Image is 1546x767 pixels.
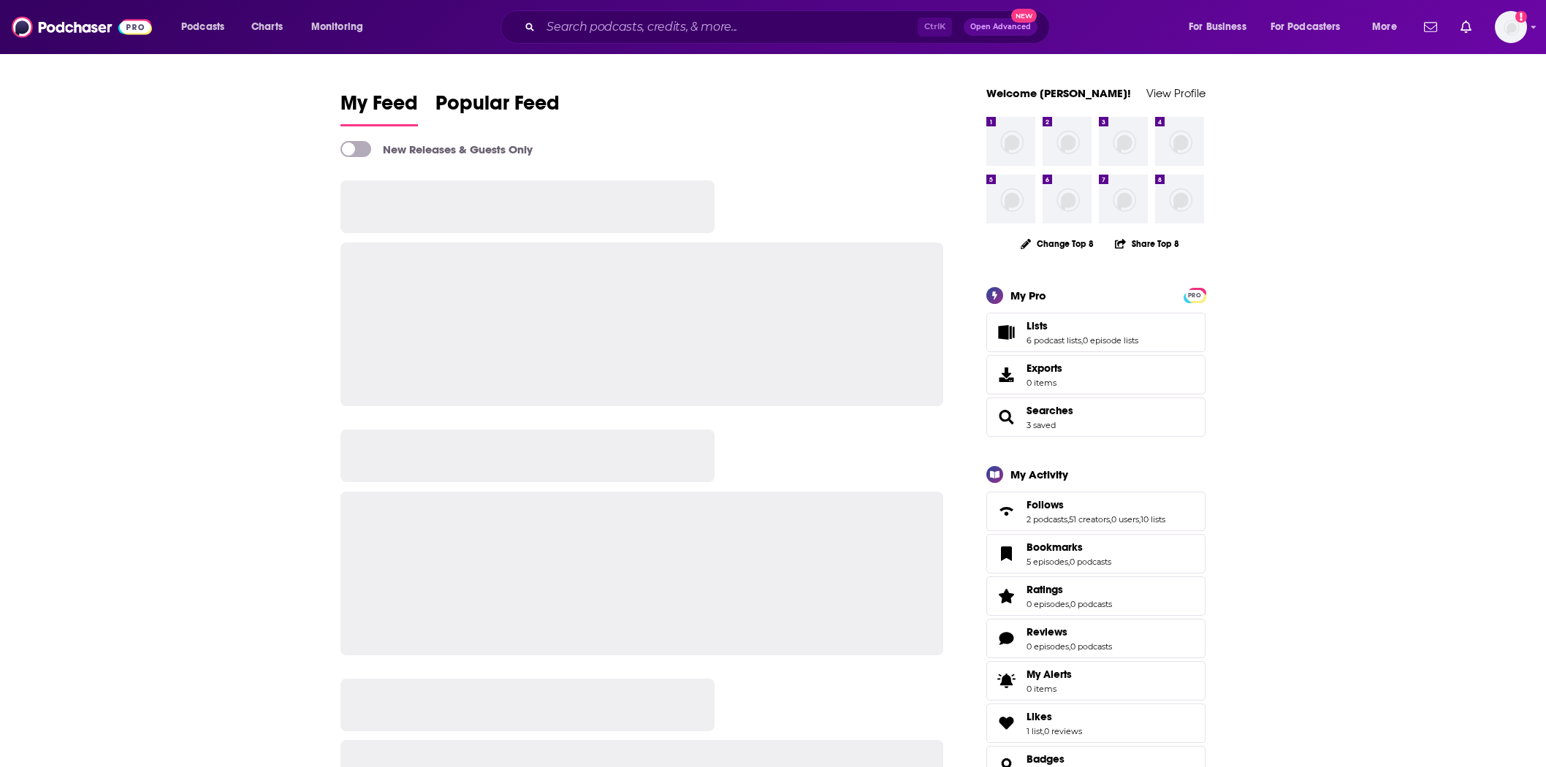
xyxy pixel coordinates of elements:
a: Lists [991,322,1021,343]
span: My Alerts [1027,668,1072,681]
span: Open Advanced [970,23,1031,31]
span: , [1068,557,1070,567]
span: , [1139,514,1141,524]
a: Bookmarks [1027,541,1111,554]
span: , [1110,514,1111,524]
a: 10 lists [1141,514,1165,524]
span: , [1069,641,1070,652]
a: 2 podcasts [1027,514,1067,524]
a: 51 creators [1069,514,1110,524]
a: 0 episodes [1027,641,1069,652]
a: PRO [1186,289,1203,299]
img: missing-image.png [1099,117,1148,166]
a: Likes [991,713,1021,733]
img: Podchaser - Follow, Share and Rate Podcasts [12,13,152,41]
a: View Profile [1146,86,1206,100]
a: Follows [991,501,1021,522]
a: 1 list [1027,726,1043,736]
a: Lists [1027,319,1138,332]
span: Reviews [1027,625,1067,638]
span: My Alerts [991,671,1021,691]
span: Follows [986,492,1206,531]
span: Searches [1027,404,1073,417]
button: Open AdvancedNew [964,18,1037,36]
a: Searches [991,407,1021,427]
button: Share Top 8 [1114,229,1180,258]
button: open menu [1362,15,1415,39]
span: Likes [986,703,1206,743]
span: Exports [1027,362,1062,375]
img: User Profile [1495,11,1527,43]
a: 5 episodes [1027,557,1068,567]
span: Follows [1027,498,1064,511]
a: New Releases & Guests Only [340,141,533,157]
a: Exports [986,355,1206,394]
span: Reviews [986,619,1206,658]
img: missing-image.png [1155,175,1204,224]
button: Show profile menu [1495,11,1527,43]
a: Badges [1027,752,1071,766]
a: 0 episode lists [1083,335,1138,346]
img: missing-image.png [1155,117,1204,166]
a: 0 episodes [1027,599,1069,609]
div: Search podcasts, credits, & more... [514,10,1064,44]
span: Ratings [1027,583,1063,596]
img: missing-image.png [1043,175,1092,224]
button: open menu [1261,15,1362,39]
a: Popular Feed [435,91,560,126]
span: Searches [986,397,1206,437]
a: Show notifications dropdown [1455,15,1477,39]
span: 0 items [1027,684,1072,694]
img: missing-image.png [1099,175,1148,224]
a: Welcome [PERSON_NAME]! [986,86,1131,100]
span: For Business [1189,17,1246,37]
a: Reviews [991,628,1021,649]
span: Podcasts [181,17,224,37]
input: Search podcasts, credits, & more... [541,15,918,39]
button: open menu [301,15,382,39]
a: Ratings [991,586,1021,606]
button: Change Top 8 [1012,234,1103,253]
span: Popular Feed [435,91,560,124]
a: Ratings [1027,583,1112,596]
span: Lists [986,313,1206,352]
div: My Activity [1010,468,1068,481]
a: Reviews [1027,625,1112,638]
button: open menu [171,15,243,39]
svg: Add a profile image [1515,11,1527,23]
a: Follows [1027,498,1165,511]
span: Lists [1027,319,1048,332]
a: 0 reviews [1044,726,1082,736]
span: Likes [1027,710,1052,723]
span: Bookmarks [1027,541,1083,554]
a: 0 podcasts [1070,557,1111,567]
a: 6 podcast lists [1027,335,1081,346]
a: My Alerts [986,661,1206,701]
div: My Pro [1010,289,1046,302]
a: Likes [1027,710,1082,723]
button: open menu [1178,15,1265,39]
span: Ctrl K [918,18,952,37]
span: Badges [1027,752,1065,766]
span: New [1011,9,1037,23]
img: missing-image.png [986,117,1035,166]
span: Ratings [986,576,1206,616]
img: missing-image.png [1043,117,1092,166]
span: My Feed [340,91,418,124]
a: Charts [242,15,292,39]
img: missing-image.png [986,175,1035,224]
a: 0 podcasts [1070,641,1112,652]
span: PRO [1186,290,1203,301]
a: 0 users [1111,514,1139,524]
span: , [1069,599,1070,609]
span: Bookmarks [986,534,1206,573]
a: My Feed [340,91,418,126]
span: Exports [991,365,1021,385]
a: Show notifications dropdown [1418,15,1443,39]
a: 3 saved [1027,420,1056,430]
span: , [1043,726,1044,736]
a: 0 podcasts [1070,599,1112,609]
